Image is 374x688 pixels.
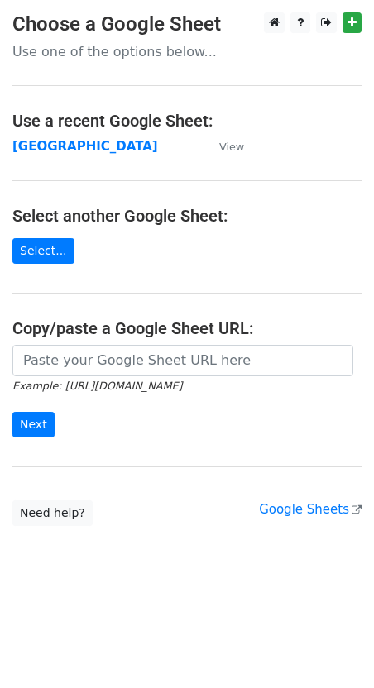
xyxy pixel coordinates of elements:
[12,111,362,131] h4: Use a recent Google Sheet:
[12,500,93,526] a: Need help?
[12,206,362,226] h4: Select another Google Sheet:
[12,345,353,376] input: Paste your Google Sheet URL here
[259,502,362,517] a: Google Sheets
[12,139,158,154] a: [GEOGRAPHIC_DATA]
[12,412,55,437] input: Next
[12,12,362,36] h3: Choose a Google Sheet
[12,318,362,338] h4: Copy/paste a Google Sheet URL:
[12,380,182,392] small: Example: [URL][DOMAIN_NAME]
[203,139,244,154] a: View
[12,43,362,60] p: Use one of the options below...
[12,238,74,264] a: Select...
[219,141,244,153] small: View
